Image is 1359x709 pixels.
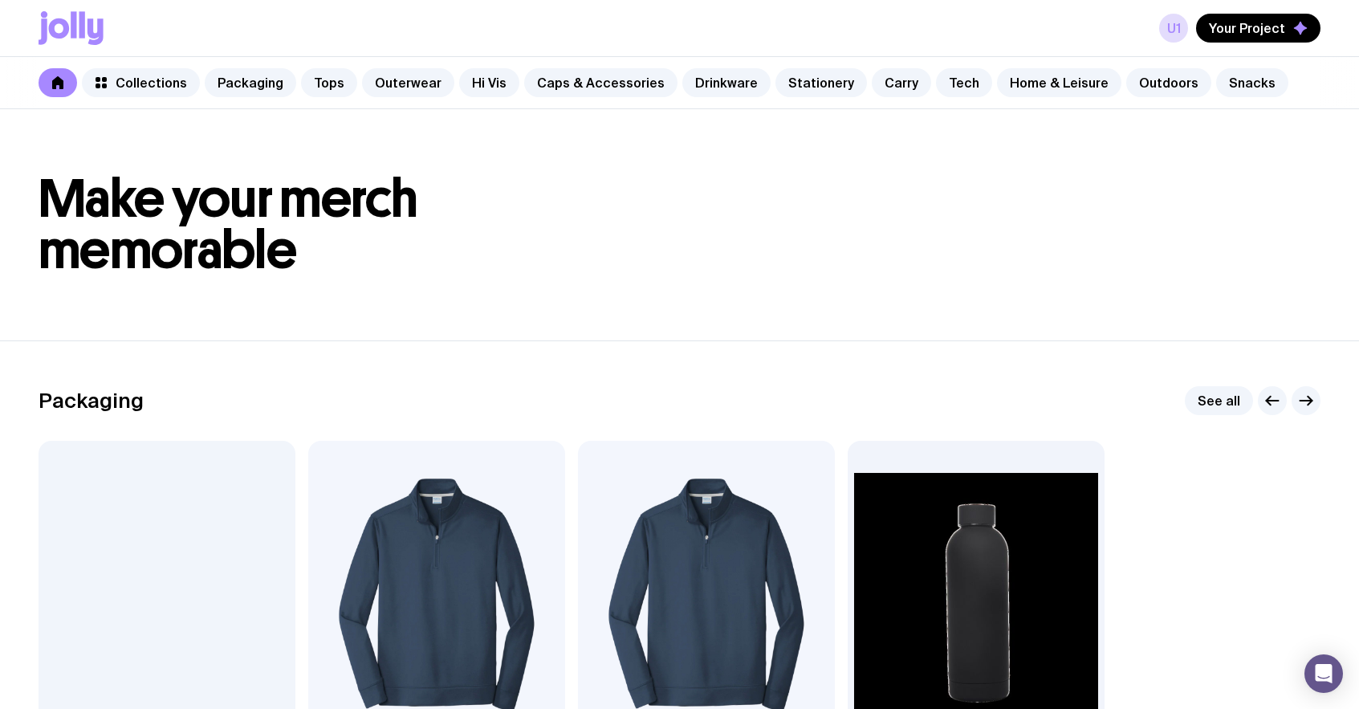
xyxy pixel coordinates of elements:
a: Hi Vis [459,68,519,97]
a: Carry [872,68,931,97]
a: Collections [82,68,200,97]
div: Open Intercom Messenger [1304,654,1343,693]
a: Drinkware [682,68,771,97]
span: Make your merch memorable [39,167,418,282]
a: Tech [936,68,992,97]
a: Tops [301,68,357,97]
h2: Packaging [39,389,144,413]
a: Home & Leisure [997,68,1121,97]
a: Packaging [205,68,296,97]
a: See all [1185,386,1253,415]
a: Stationery [775,68,867,97]
a: Outerwear [362,68,454,97]
span: Collections [116,75,187,91]
a: Caps & Accessories [524,68,677,97]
